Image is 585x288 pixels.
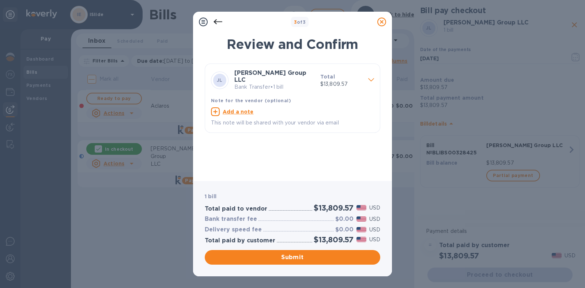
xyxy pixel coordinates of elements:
b: 1 bill [205,193,216,199]
p: Bank Transfer • 1 bill [234,83,314,91]
b: of 3 [294,19,306,25]
h3: Bank transfer fee [205,216,257,223]
h3: Total paid to vendor [205,206,267,212]
p: USD [369,236,380,243]
p: This note will be shared with your vendor via email [211,119,374,127]
b: [PERSON_NAME] Group LLC [234,69,306,83]
h3: Total paid by customer [205,237,275,244]
button: Submit [205,250,380,265]
h3: $0.00 [335,226,354,233]
b: Note for the vendor (optional) [211,98,291,103]
img: USD [356,227,366,232]
p: $13,809.57 [320,80,362,88]
u: Add a note [223,109,254,115]
b: Total [320,74,335,80]
p: USD [369,215,380,223]
h1: Review and Confirm [205,37,380,52]
div: JL[PERSON_NAME] Group LLCBank Transfer•1 billTotal$13,809.57Note for the vendor (optional)Add a n... [211,70,374,127]
img: USD [356,237,366,242]
h3: Delivery speed fee [205,226,262,233]
h2: $13,809.57 [314,203,354,212]
h2: $13,809.57 [314,235,354,244]
b: JL [217,77,223,83]
img: USD [356,216,366,222]
p: USD [369,226,380,234]
p: USD [369,204,380,212]
span: Submit [211,253,374,262]
img: USD [356,205,366,210]
span: 3 [294,19,297,25]
h3: $0.00 [335,216,354,223]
